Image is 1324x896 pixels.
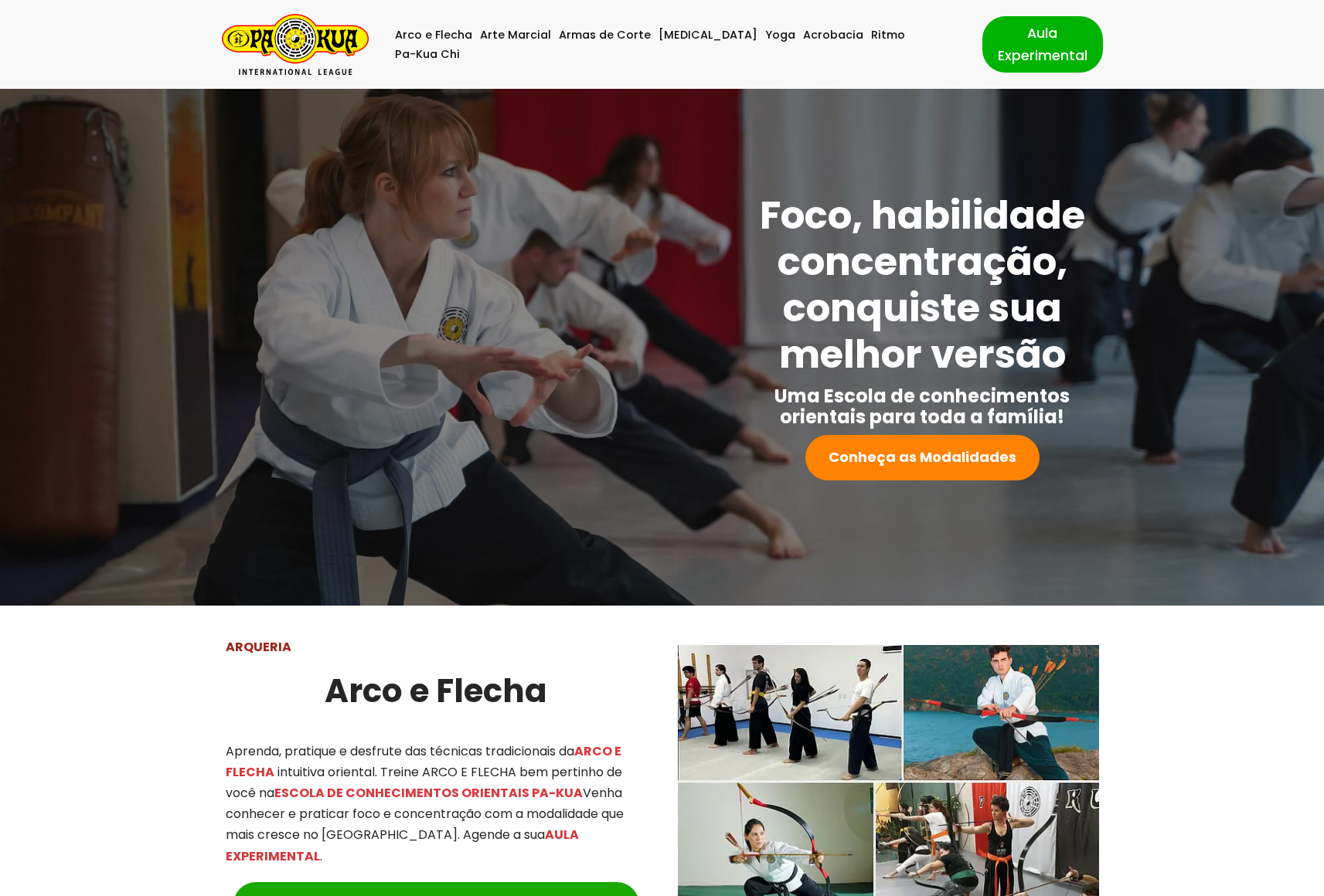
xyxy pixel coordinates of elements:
[805,435,1040,480] a: Conheça as Modalidades
[559,25,651,45] a: Armas de Corte
[395,45,460,64] a: Pa-Kua Chi
[392,25,959,64] div: Menu primário
[774,383,1070,429] strong: Uma Escola de conhecimentos orientais para toda a família!
[871,25,905,45] a: Ritmo
[226,741,647,867] p: Aprenda, pratique e desfrute das técnicas tradicionais da intuitiva oriental. Treine ARCO E FLECH...
[395,25,472,45] a: Arco e Flecha
[226,638,291,656] strong: ARQUERIA
[325,668,547,714] strong: Arco e Flecha
[226,742,621,781] mark: ARCO E FLECHA
[829,447,1016,467] strong: Conheça as Modalidades
[765,25,795,45] a: Yoga
[659,25,757,45] a: [MEDICAL_DATA]
[226,826,579,864] mark: AULA EXPERIMENTAL
[274,784,583,802] mark: ESCOLA DE CONHECIMENTOS ORIENTAIS PA-KUA
[760,188,1085,382] strong: Foco, habilidade concentração, conquiste sua melhor versão
[480,25,551,45] a: Arte Marcial
[982,16,1103,72] a: Aula Experimental
[222,14,369,75] a: Pa-Kua Brasil Uma Escola de conhecimentos orientais para toda a família. Foco, habilidade concent...
[803,25,863,45] a: Acrobacia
